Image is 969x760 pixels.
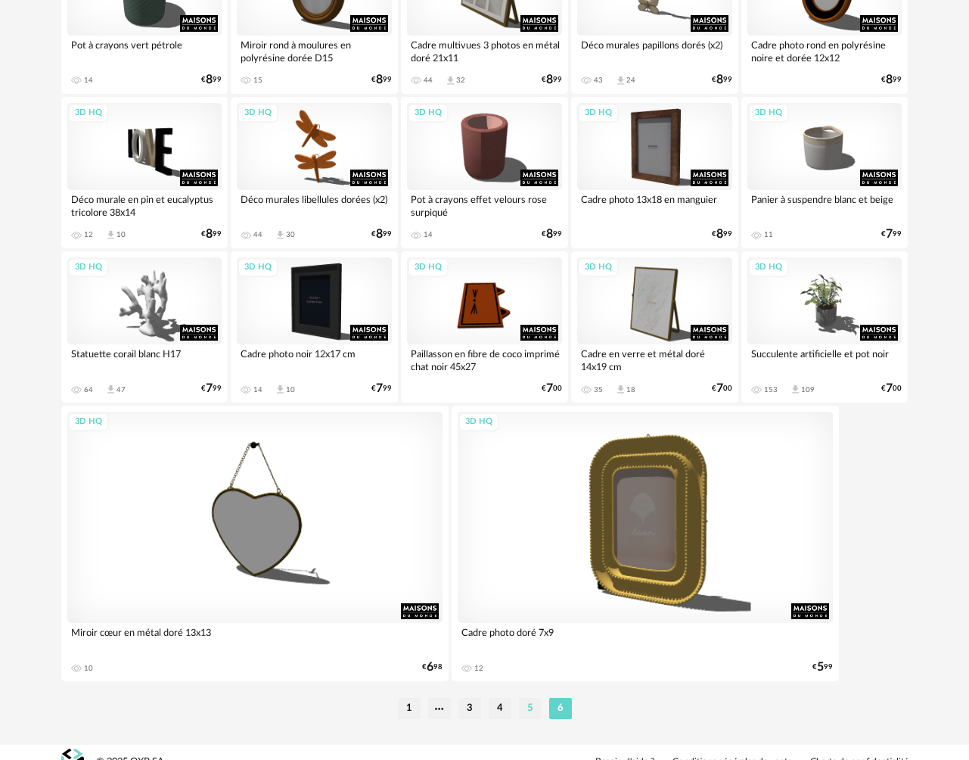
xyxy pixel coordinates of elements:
[594,76,603,85] div: 43
[747,344,902,375] div: Succulente artificielle et pot noir
[474,664,483,673] div: 12
[712,384,732,394] div: € 00
[67,623,443,653] div: Miroir cœur en métal doré 13x13
[371,384,392,394] div: € 99
[748,104,789,123] div: 3D HQ
[206,229,213,239] span: 8
[571,251,738,403] a: 3D HQ Cadre en verre et métal doré 14x19 cm 35 Download icon 18 €700
[712,75,732,85] div: € 99
[549,698,572,719] li: 6
[206,384,213,394] span: 7
[817,662,824,672] span: 5
[398,698,421,719] li: 1
[67,190,222,220] div: Déco murale en pin et eucalyptus tricolore 38x14
[275,229,286,241] span: Download icon
[741,97,908,248] a: 3D HQ Panier à suspendre blanc et beige 11 €799
[445,75,456,86] span: Download icon
[116,385,126,394] div: 47
[812,662,833,672] div: € 99
[61,251,228,403] a: 3D HQ Statuette corail blanc H17 64 Download icon 47 €799
[542,384,562,394] div: € 00
[790,384,801,395] span: Download icon
[253,230,262,239] div: 44
[201,229,222,239] div: € 99
[615,75,626,86] span: Download icon
[886,384,893,394] span: 7
[237,36,392,66] div: Miroir rond à moulures en polyrésine dorée D15
[458,413,499,431] div: 3D HQ
[201,75,222,85] div: € 99
[626,76,635,85] div: 24
[238,258,278,277] div: 3D HQ
[571,97,738,248] a: 3D HQ Cadre photo 13x18 en manguier €899
[594,385,603,394] div: 35
[231,251,398,403] a: 3D HQ Cadre photo noir 12x17 cm 14 Download icon 10 €799
[84,385,93,394] div: 64
[401,251,568,403] a: 3D HQ Paillasson en fibre de coco imprimé chat noir 45x27 €700
[407,36,562,66] div: Cadre multivues 3 photos en métal doré 21x11
[546,229,553,239] span: 8
[881,75,902,85] div: € 99
[546,75,553,85] span: 8
[237,344,392,375] div: Cadre photo noir 12x17 cm
[456,76,465,85] div: 32
[427,662,433,672] span: 6
[408,258,449,277] div: 3D HQ
[542,75,562,85] div: € 99
[67,344,222,375] div: Statuette corail blanc H17
[68,104,109,123] div: 3D HQ
[546,384,553,394] span: 7
[68,258,109,277] div: 3D HQ
[116,230,126,239] div: 10
[238,104,278,123] div: 3D HQ
[747,190,902,220] div: Panier à suspendre blanc et beige
[542,229,562,239] div: € 99
[371,229,392,239] div: € 99
[407,190,562,220] div: Pot à crayons effet velours rose surpiqué
[519,698,542,719] li: 5
[84,76,93,85] div: 14
[201,384,222,394] div: € 99
[741,251,908,403] a: 3D HQ Succulente artificielle et pot noir 153 Download icon 109 €700
[401,97,568,248] a: 3D HQ Pot à crayons effet velours rose surpiqué 14 €899
[67,36,222,66] div: Pot à crayons vert pétrole
[764,230,773,239] div: 11
[801,385,815,394] div: 109
[84,230,93,239] div: 12
[376,229,383,239] span: 8
[408,104,449,123] div: 3D HQ
[253,76,262,85] div: 15
[206,75,213,85] span: 8
[84,664,93,673] div: 10
[716,229,723,239] span: 8
[286,230,295,239] div: 30
[422,662,443,672] div: € 98
[577,344,732,375] div: Cadre en verre et métal doré 14x19 cm
[68,413,109,431] div: 3D HQ
[376,75,383,85] span: 8
[626,385,635,394] div: 18
[275,384,286,395] span: Download icon
[407,344,562,375] div: Paillasson en fibre de coco imprimé chat noir 45x27
[61,406,449,681] a: 3D HQ Miroir cœur en métal doré 13x13 10 €698
[578,258,619,277] div: 3D HQ
[458,623,833,653] div: Cadre photo doré 7x9
[747,36,902,66] div: Cadre photo rond en polyrésine noire et dorée 12x12
[105,384,116,395] span: Download icon
[489,698,511,719] li: 4
[712,229,732,239] div: € 99
[881,384,902,394] div: € 00
[237,190,392,220] div: Déco murales libellules dorées (x2)
[577,190,732,220] div: Cadre photo 13x18 en manguier
[286,385,295,394] div: 10
[764,385,778,394] div: 153
[716,384,723,394] span: 7
[253,385,262,394] div: 14
[881,229,902,239] div: € 99
[615,384,626,395] span: Download icon
[886,229,893,239] span: 7
[376,384,383,394] span: 7
[105,229,116,241] span: Download icon
[371,75,392,85] div: € 99
[578,104,619,123] div: 3D HQ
